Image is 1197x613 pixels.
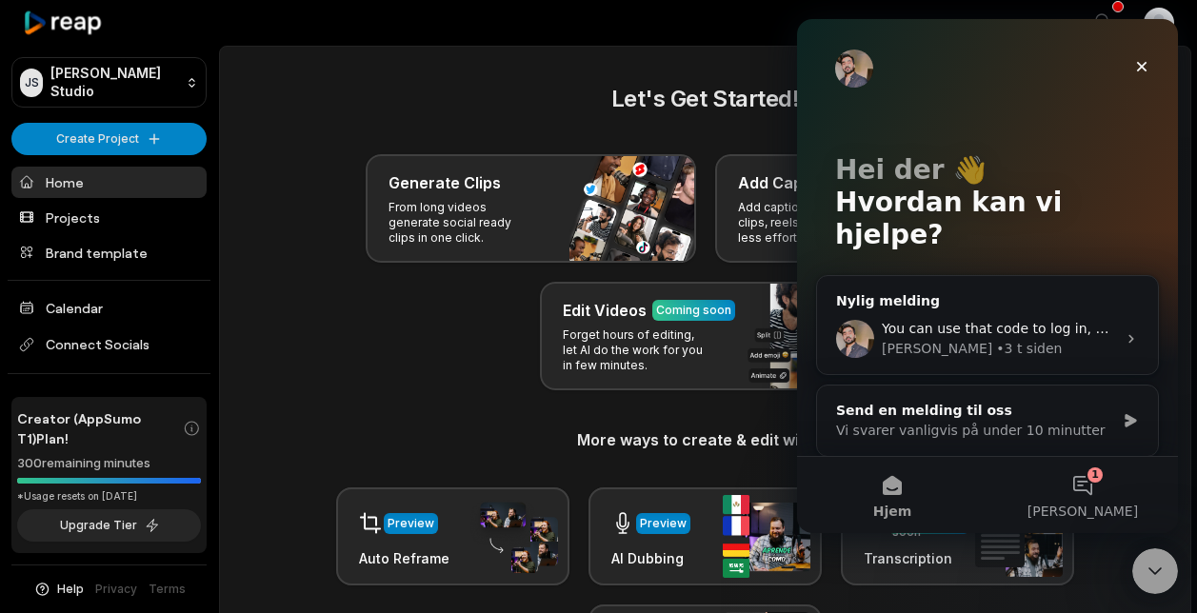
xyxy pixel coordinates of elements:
[388,515,434,532] div: Preview
[33,581,84,598] button: Help
[11,327,207,362] span: Connect Socials
[17,408,183,448] span: Creator (AppSumo T1) Plan!
[11,237,207,268] a: Brand template
[11,202,207,233] a: Projects
[243,82,1167,116] h2: Let's Get Started!
[738,200,886,246] p: Add captions to your clips, reels, stories with less effort in no time.
[864,548,969,568] h3: Transcription
[563,299,647,322] h3: Edit Videos
[190,438,381,514] button: Meldinger
[243,428,1167,451] h3: More ways to create & edit with AI
[389,200,536,246] p: From long videos generate social ready clips in one click.
[57,581,84,598] span: Help
[149,581,186,598] a: Terms
[17,454,201,473] div: 300 remaining minutes
[563,327,710,373] p: Forget hours of editing, let AI do the work for you in few minutes.
[230,485,341,499] span: [PERSON_NAME]
[39,402,318,422] div: Vi svarer vanligvis på under 10 minutter
[11,123,207,154] button: Create Project
[723,495,810,578] img: ai_dubbing.png
[359,548,449,568] h3: Auto Reframe
[20,69,43,97] div: JS
[640,515,687,532] div: Preview
[470,500,558,574] img: auto_reframe.png
[76,485,115,499] span: Hjem
[1132,548,1178,594] iframe: Intercom live chat
[50,65,178,99] p: [PERSON_NAME] Studio
[797,19,1178,533] iframe: Intercom live chat
[11,292,207,324] a: Calendar
[11,167,207,198] a: Home
[199,320,265,340] div: • 3 t siden
[328,30,362,65] div: Lukk
[738,171,840,194] h3: Add Captions
[656,302,731,319] div: Coming soon
[95,581,137,598] a: Privacy
[975,495,1063,577] img: transcription.png
[19,366,362,438] div: Send en melding til ossVi svarer vanligvis på under 10 minutter
[611,548,690,568] h3: AI Dubbing
[17,489,201,504] div: *Usage resets on [DATE]
[85,320,195,340] div: [PERSON_NAME]
[389,171,501,194] h3: Generate Clips
[17,509,201,542] button: Upgrade Tier
[39,382,318,402] div: Send en melding til oss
